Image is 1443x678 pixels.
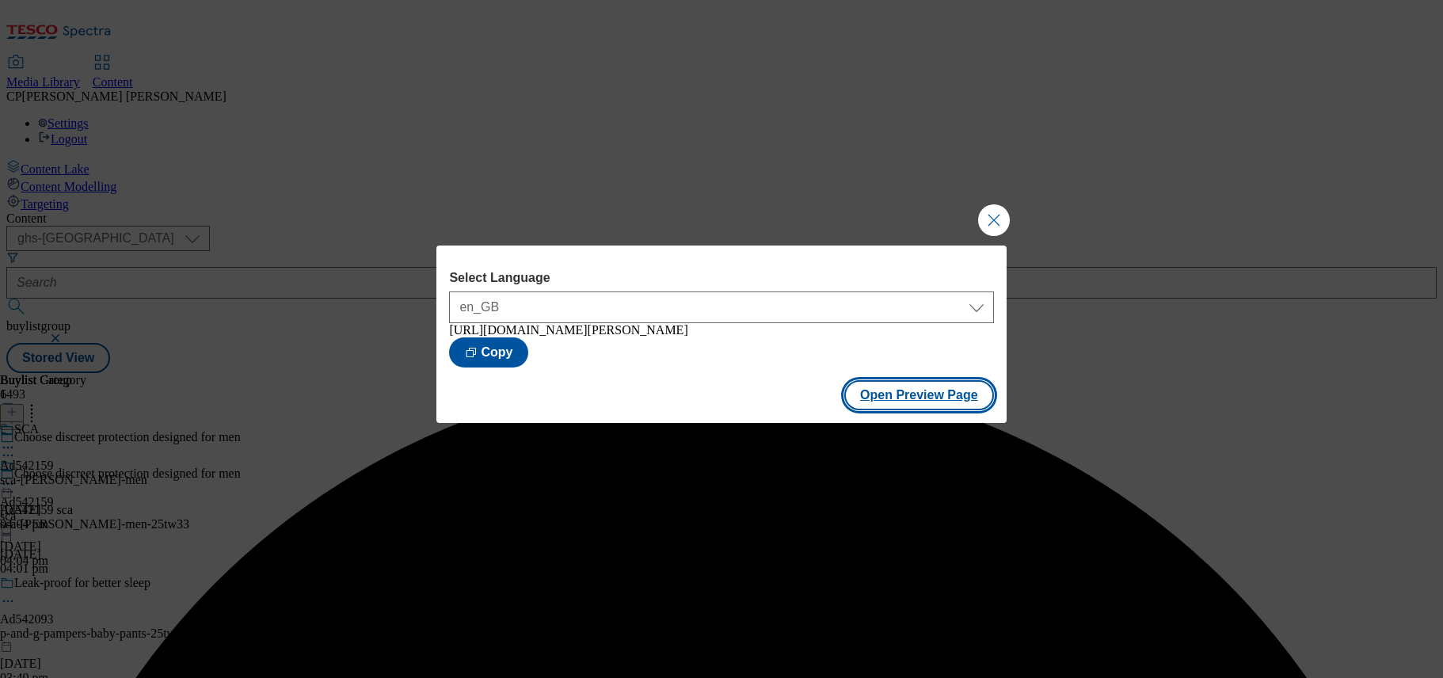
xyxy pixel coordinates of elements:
[449,323,993,337] div: [URL][DOMAIN_NAME][PERSON_NAME]
[449,337,528,368] button: Copy
[436,246,1006,423] div: Modal
[449,271,993,285] label: Select Language
[978,204,1010,236] button: Close Modal
[844,380,994,410] button: Open Preview Page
